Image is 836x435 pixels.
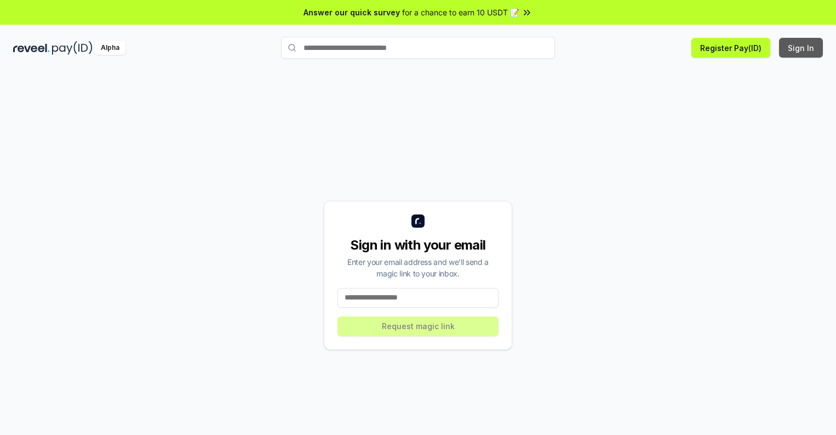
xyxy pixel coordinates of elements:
[337,236,499,254] div: Sign in with your email
[402,7,519,18] span: for a chance to earn 10 USDT 📝
[779,38,823,58] button: Sign In
[95,41,125,55] div: Alpha
[304,7,400,18] span: Answer our quick survey
[411,214,425,228] img: logo_small
[337,256,499,279] div: Enter your email address and we’ll send a magic link to your inbox.
[52,41,93,55] img: pay_id
[691,38,770,58] button: Register Pay(ID)
[13,41,50,55] img: reveel_dark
